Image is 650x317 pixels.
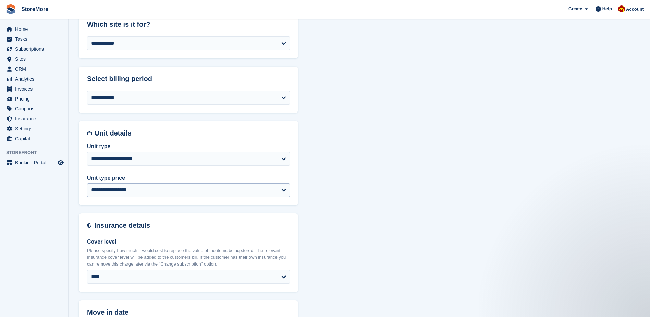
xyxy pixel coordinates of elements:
label: Unit type price [87,174,290,182]
span: Create [568,5,582,12]
span: Insurance [15,114,56,124]
a: menu [3,94,65,104]
span: Capital [15,134,56,143]
img: stora-icon-8386f47178a22dfd0bd8f6a31ec36ba5ce8667c1dd55bd0f319d3a0aa187defe.svg [5,4,16,14]
label: Cover level [87,238,290,246]
a: menu [3,104,65,114]
a: menu [3,24,65,34]
a: StoreMore [19,3,51,15]
a: menu [3,124,65,133]
span: Account [626,6,644,13]
h2: Select billing period [87,75,290,83]
a: menu [3,134,65,143]
label: Unit type [87,142,290,151]
h2: Insurance details [94,222,290,230]
img: insurance-details-icon-731ffda60807649b61249b889ba3c5e2b5c27d34e2e1fb37a309f0fde93ff34a.svg [87,222,91,230]
span: Settings [15,124,56,133]
span: Pricing [15,94,56,104]
h2: Which site is it for? [87,21,290,28]
span: CRM [15,64,56,74]
span: Tasks [15,34,56,44]
a: menu [3,114,65,124]
span: Coupons [15,104,56,114]
span: Help [602,5,612,12]
a: menu [3,84,65,94]
span: Storefront [6,149,68,156]
p: Please specify how much it would cost to replace the value of the items being stored. The relevan... [87,247,290,268]
a: menu [3,74,65,84]
span: Sites [15,54,56,64]
a: Preview store [57,158,65,167]
a: menu [3,44,65,54]
h2: Move in date [87,308,290,316]
a: menu [3,54,65,64]
span: Home [15,24,56,34]
img: Store More Team [618,5,625,12]
a: menu [3,158,65,167]
span: Subscriptions [15,44,56,54]
span: Booking Portal [15,158,56,167]
img: unit-details-icon-595b0c5c156355b767ba7b61e002efae458ec76ed5ec05730b8e856ff9ea34a9.svg [87,129,92,137]
span: Analytics [15,74,56,84]
span: Invoices [15,84,56,94]
a: menu [3,64,65,74]
h2: Unit details [95,129,290,137]
a: menu [3,34,65,44]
